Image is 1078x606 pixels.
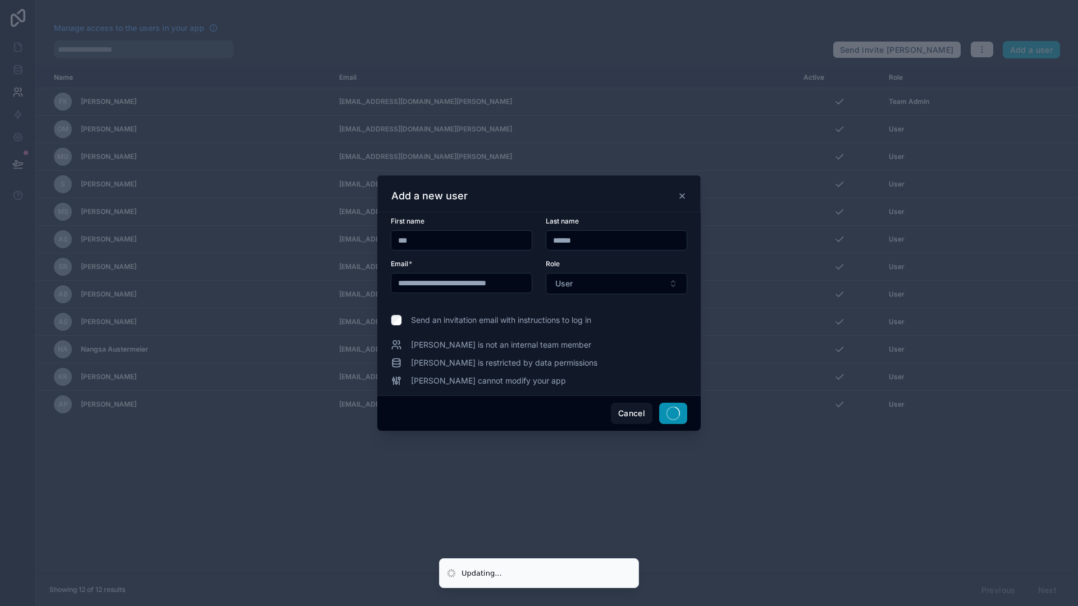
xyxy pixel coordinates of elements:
div: Updating... [462,568,502,579]
span: User [555,278,573,289]
span: [PERSON_NAME] is not an internal team member [411,339,591,350]
span: Role [546,259,560,268]
span: [PERSON_NAME] is restricted by data permissions [411,357,597,368]
button: Cancel [611,403,652,424]
button: Select Button [546,273,687,294]
span: Last name [546,217,579,225]
span: Email [391,259,408,268]
span: Send an invitation email with instructions to log in [411,315,591,326]
h3: Add a new user [391,189,468,203]
span: [PERSON_NAME] cannot modify your app [411,375,566,386]
input: Send an invitation email with instructions to log in [391,315,402,326]
span: First name [391,217,424,225]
